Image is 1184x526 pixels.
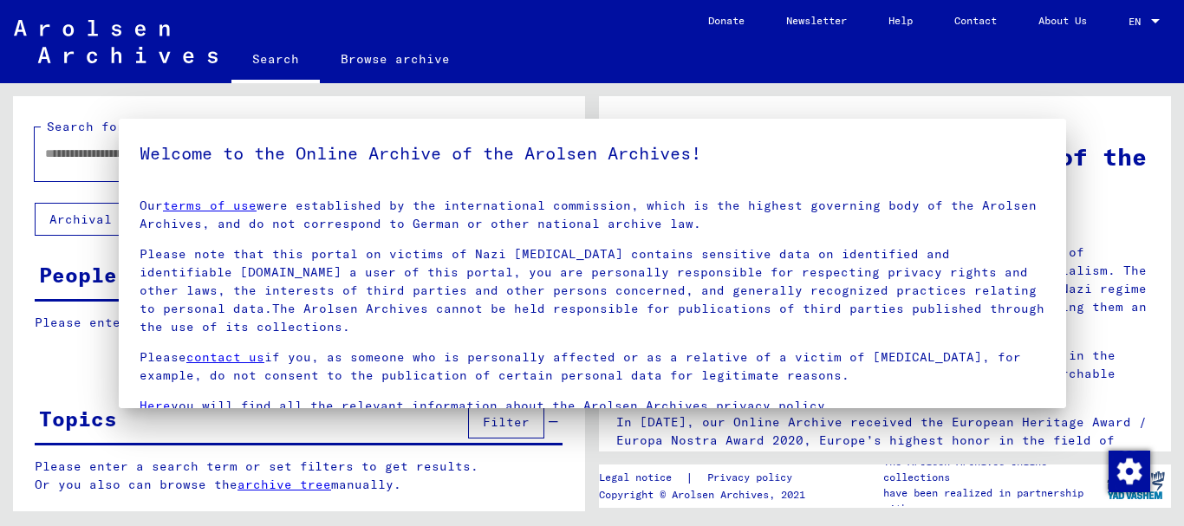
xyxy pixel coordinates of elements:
p: Please note that this portal on victims of Nazi [MEDICAL_DATA] contains sensitive data on identif... [140,245,1045,336]
p: you will find all the relevant information about the Arolsen Archives privacy policy. [140,397,1045,415]
a: terms of use [163,198,257,213]
img: Change consent [1109,451,1150,492]
div: Change consent [1108,450,1149,491]
a: contact us [186,349,264,365]
h5: Welcome to the Online Archive of the Arolsen Archives! [140,140,1045,167]
p: Please if you, as someone who is personally affected or as a relative of a victim of [MEDICAL_DAT... [140,348,1045,385]
a: Here [140,398,171,413]
p: Our were established by the international commission, which is the highest governing body of the ... [140,197,1045,233]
